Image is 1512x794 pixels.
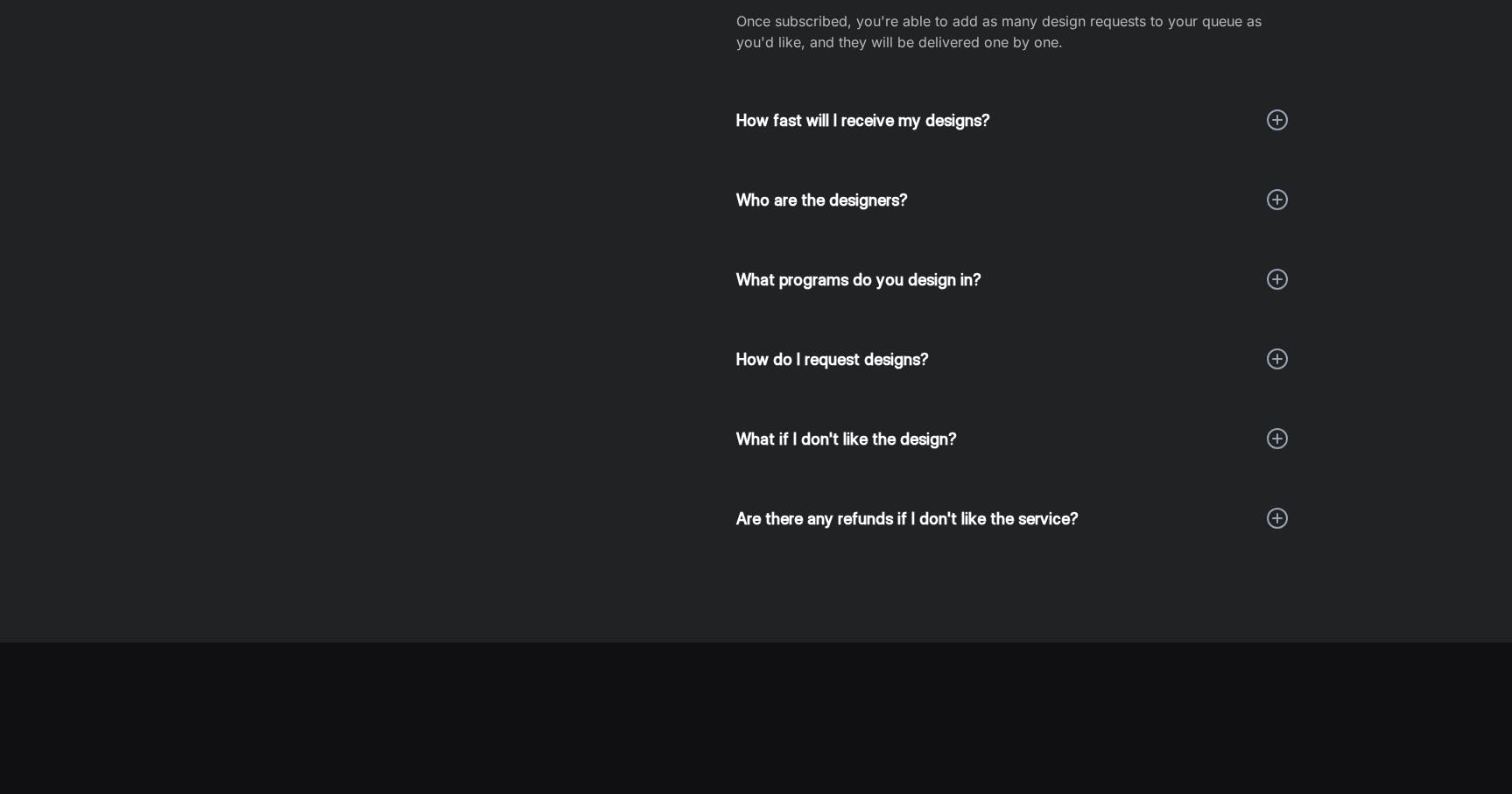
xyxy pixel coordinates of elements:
strong: Are there any refunds if I don't like the service? [736,509,1078,528]
strong: What programs do you design in? [736,271,981,289]
strong: How fast will I receive my designs? [736,111,989,130]
strong: What if I don't like the design? [736,430,956,448]
strong: How do I request designs? [736,350,928,369]
strong: Who are the designers? [736,191,907,209]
